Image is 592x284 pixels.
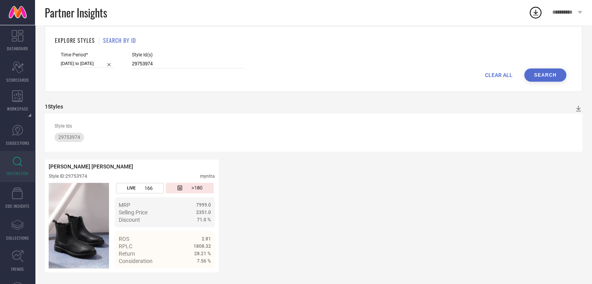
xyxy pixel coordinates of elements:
[196,210,211,215] span: 2351.0
[193,272,211,278] span: Details
[5,203,30,209] span: CDC INSIGHTS
[6,140,30,146] span: SUGGESTIONS
[7,46,28,51] span: DASHBOARD
[7,106,28,112] span: WORKSPACE
[186,272,211,278] a: Details
[119,202,130,208] span: MRP
[132,60,245,68] input: Enter comma separated style ids e.g. 12345, 67890
[119,258,153,264] span: Consideration
[6,235,29,241] span: COLLECTIONS
[127,186,135,191] span: LIVE
[58,135,80,140] span: 29753974
[191,185,202,191] span: >180
[132,52,245,58] span: Style Id(s)
[49,183,109,268] img: Style preview image
[485,72,513,78] span: CLEAR ALL
[197,258,211,264] span: 7.56 %
[197,217,211,223] span: 71.0 %
[45,5,107,21] span: Partner Insights
[61,52,114,58] span: Time Period*
[103,36,136,44] h1: SEARCH BY ID
[49,174,87,179] div: Style ID: 29753974
[144,185,153,191] span: 166
[119,209,148,216] span: Selling Price
[45,103,63,110] div: 1 Styles
[61,60,114,68] input: Select time period
[119,217,140,223] span: Discount
[116,183,164,193] div: Number of days the style has been live on the platform
[193,244,211,249] span: 1808.32
[49,183,109,268] div: Click to view image
[529,5,543,19] div: Open download list
[524,68,566,82] button: Search
[119,243,132,249] span: RPLC
[54,123,573,129] div: Style Ids
[194,251,211,256] span: 28.21 %
[49,163,133,170] span: [PERSON_NAME] [PERSON_NAME]
[11,266,24,272] span: TRENDS
[196,202,211,208] span: 7999.0
[55,36,95,44] h1: EXPLORE STYLES
[200,174,215,179] div: myntra
[119,236,129,242] span: ROS
[6,77,29,83] span: SCORECARDS
[202,236,211,242] span: 2.81
[119,251,135,257] span: Return
[7,170,28,176] span: INSPIRATION
[166,183,214,193] div: Number of days since the style was first listed on the platform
